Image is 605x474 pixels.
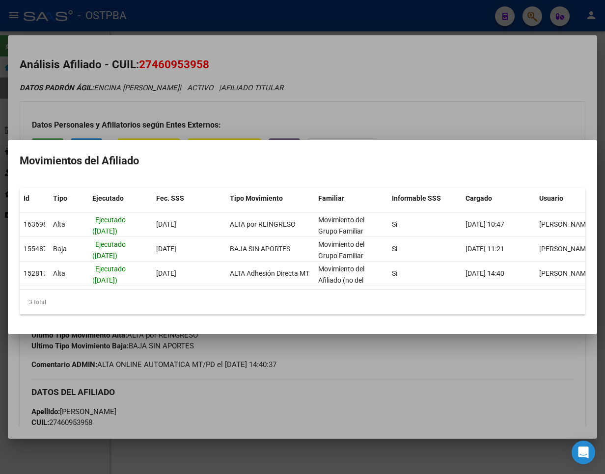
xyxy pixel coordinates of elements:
span: 163698 [24,220,47,228]
span: Tipo Movimiento [230,194,283,202]
span: [DATE] [156,220,176,228]
span: Baja [53,245,67,253]
span: Tipo [53,194,67,202]
span: Si [392,245,397,253]
span: Alta [53,220,65,228]
span: Ejecutado ([DATE]) [92,265,126,284]
span: Movimiento del Afiliado (no del grupo) [318,265,364,295]
span: Si [392,269,397,277]
span: [DATE] 11:21 [466,245,504,253]
span: Fec. SSS [156,194,184,202]
span: Familiar [318,194,344,202]
span: [PERSON_NAME] [539,269,592,277]
span: Movimiento del Grupo Familiar [318,216,364,235]
div: 3 total [20,290,585,315]
span: [DATE] [156,269,176,277]
span: Informable SSS [392,194,441,202]
span: BAJA SIN APORTES [230,245,290,253]
span: 155487 [24,245,47,253]
span: [PERSON_NAME] [539,245,592,253]
datatable-header-cell: Ejecutado [88,188,152,209]
span: Ejecutado [92,194,124,202]
span: Si [392,220,397,228]
datatable-header-cell: Fec. SSS [152,188,226,209]
span: Ejecutado ([DATE]) [92,216,126,235]
datatable-header-cell: Informable SSS [388,188,462,209]
span: [DATE] 14:40 [466,269,504,277]
datatable-header-cell: Id [20,188,49,209]
span: ALTA por REINGRESO [230,220,296,228]
span: [DATE] [156,245,176,253]
span: [DATE] 10:47 [466,220,504,228]
datatable-header-cell: Tipo [49,188,88,209]
span: Ejecutado ([DATE]) [92,240,126,260]
span: Usuario [539,194,563,202]
span: ALTA Adhesión Directa MT [230,269,309,277]
span: Alta [53,269,65,277]
datatable-header-cell: Familiar [314,188,388,209]
span: Movimiento del Grupo Familiar [318,240,364,260]
span: [PERSON_NAME] [539,220,592,228]
div: Open Intercom Messenger [572,441,595,464]
span: 152817 [24,269,47,277]
h2: Movimientos del Afiliado [20,152,585,170]
span: Id [24,194,29,202]
span: Cargado [466,194,492,202]
datatable-header-cell: Tipo Movimiento [226,188,314,209]
datatable-header-cell: Cargado [462,188,535,209]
